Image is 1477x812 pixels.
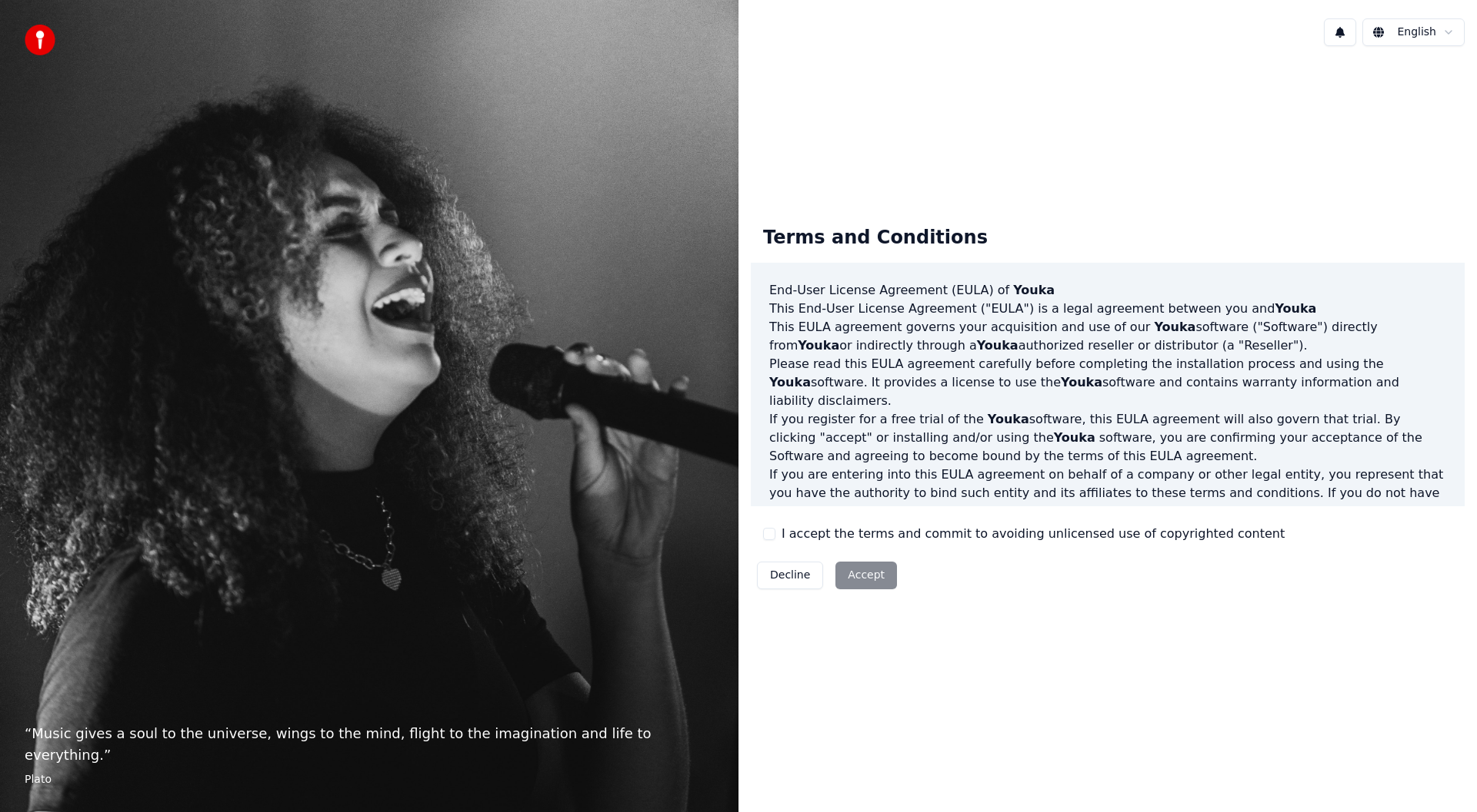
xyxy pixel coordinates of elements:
[798,338,839,353] span: Youka
[769,375,811,389] span: Youka
[977,338,1019,353] span: Youka
[25,25,55,55] img: youka
[769,355,1446,410] p: Please read this EULA agreement carefully before completing the installation process and using th...
[769,466,1446,539] p: If you are entering into this EULA agreement on behalf of a company or other legal entity, you re...
[25,723,714,766] p: “ Music gives a soul to the universe, wings to the mind, flight to the imagination and life to ev...
[1054,430,1095,445] span: Youka
[782,525,1285,543] label: I accept the terms and commit to avoiding unlicensed use of copyrighted content
[1061,375,1102,389] span: Youka
[769,410,1446,466] p: If you register for a free trial of the software, this EULA agreement will also govern that trial...
[25,772,714,787] footer: Plato
[769,281,1446,300] h3: End-User License Agreement (EULA) of
[1275,301,1316,316] span: Youka
[769,318,1446,355] p: This EULA agreement governs your acquisition and use of our software ("Software") directly from o...
[769,300,1446,318] p: This End-User License Agreement ("EULA") is a legal agreement between you and
[757,562,823,589] button: Decline
[1154,320,1195,334] span: Youka
[751,214,1000,263] div: Terms and Conditions
[1013,283,1055,297] span: Youka
[988,412,1029,426] span: Youka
